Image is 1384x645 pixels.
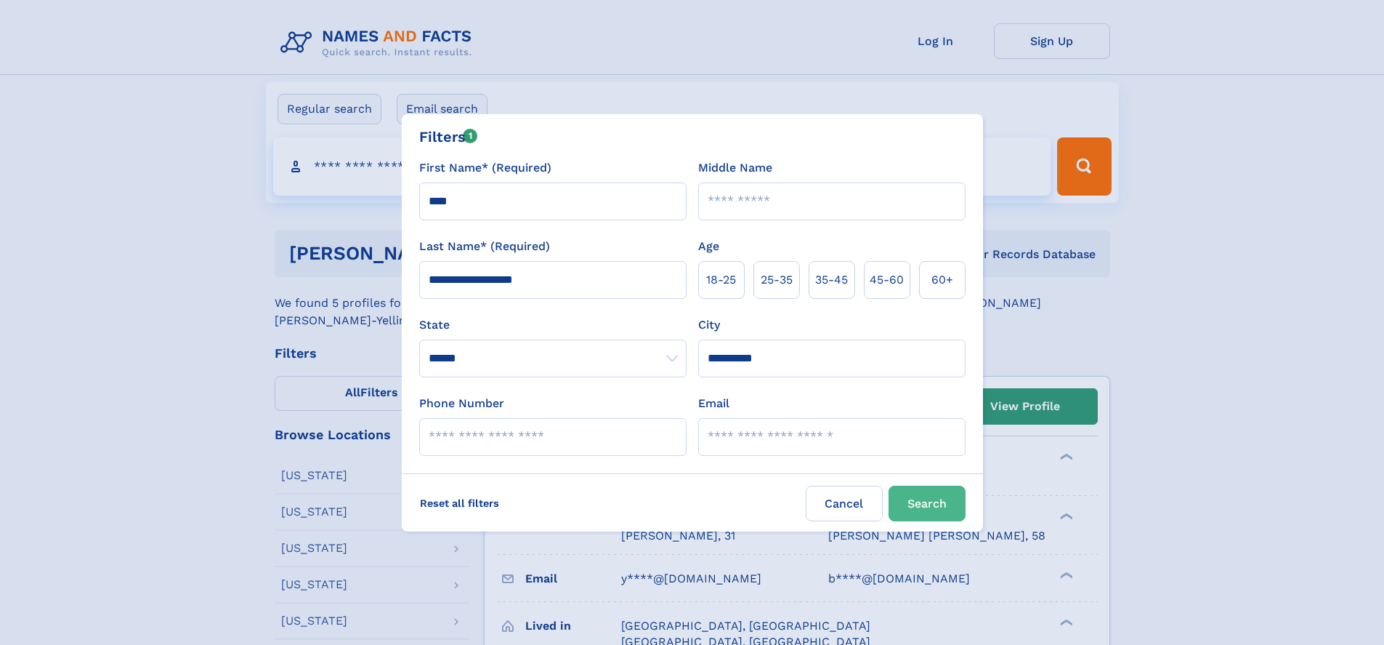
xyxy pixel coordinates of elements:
label: Cancel [806,486,883,521]
label: Age [698,238,719,255]
span: 18‑25 [706,271,736,289]
label: State [419,316,687,334]
span: 45‑60 [870,271,904,289]
label: Phone Number [419,395,504,412]
div: Filters [419,126,478,148]
span: 35‑45 [815,271,848,289]
label: Email [698,395,729,412]
label: City [698,316,720,334]
label: First Name* (Required) [419,159,551,177]
span: 25‑35 [761,271,793,289]
label: Middle Name [698,159,772,177]
button: Search [889,486,966,521]
label: Last Name* (Required) [419,238,550,255]
label: Reset all filters [410,486,509,521]
span: 60+ [931,271,953,289]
